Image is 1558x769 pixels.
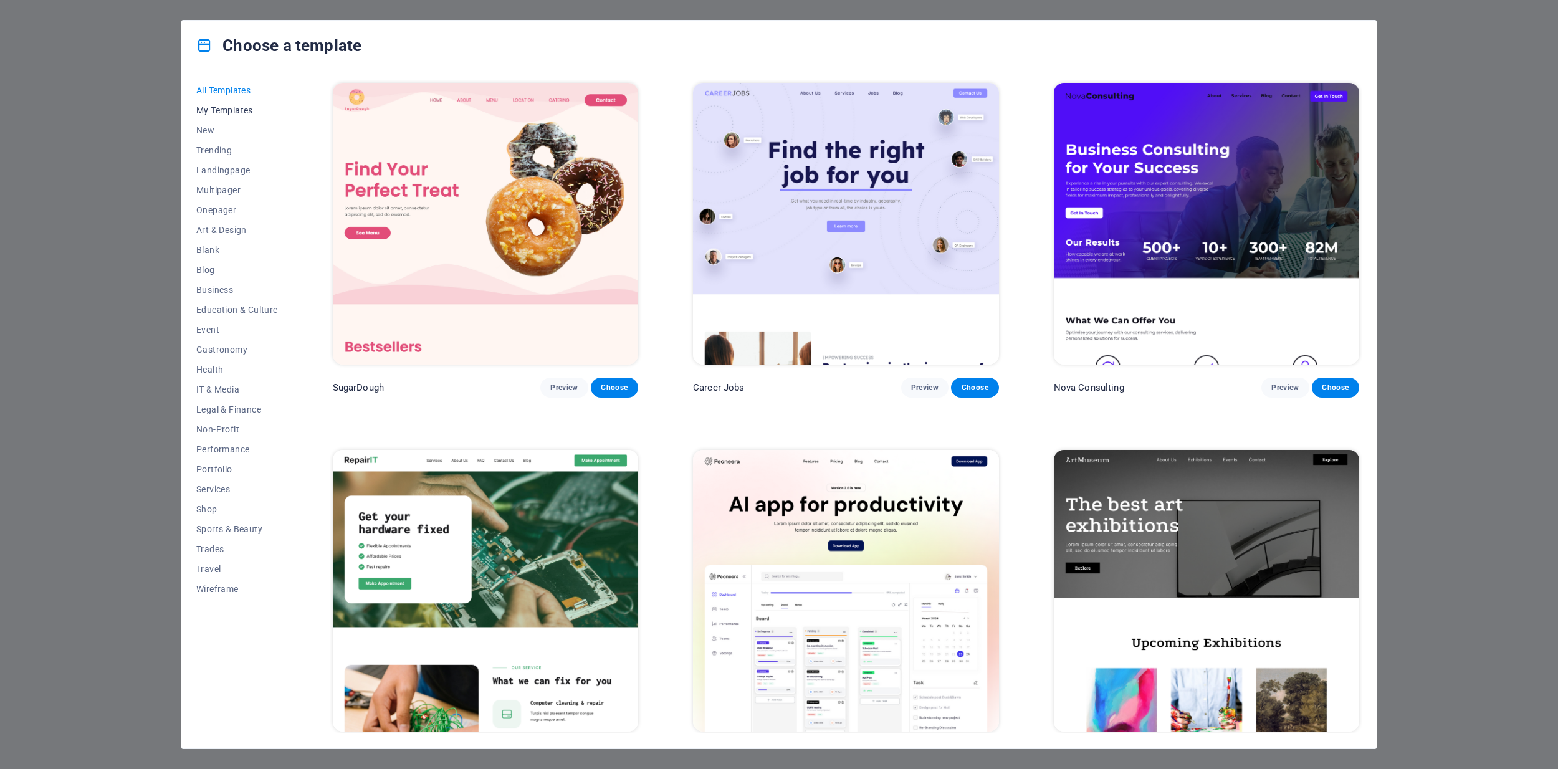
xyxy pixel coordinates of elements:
span: Sports & Beauty [196,524,278,534]
span: Performance [196,444,278,454]
button: Trending [196,140,278,160]
button: Multipager [196,180,278,200]
span: Portfolio [196,464,278,474]
button: Travel [196,559,278,579]
span: My Templates [196,105,278,115]
span: Non-Profit [196,424,278,434]
button: Portfolio [196,459,278,479]
span: Wireframe [196,584,278,594]
button: Wireframe [196,579,278,599]
span: Event [196,325,278,335]
p: Career Jobs [693,381,745,394]
button: All Templates [196,80,278,100]
p: SugarDough [333,381,384,394]
span: Health [196,365,278,375]
span: Preview [911,383,939,393]
button: Preview [1261,378,1309,398]
img: SugarDough [333,83,638,365]
span: Art & Design [196,225,278,235]
span: Gastronomy [196,345,278,355]
span: IT & Media [196,384,278,394]
button: Sports & Beauty [196,519,278,539]
img: Nova Consulting [1054,83,1359,365]
img: RepairIT [333,450,638,732]
button: Education & Culture [196,300,278,320]
span: Services [196,484,278,494]
span: Shop [196,504,278,514]
button: Blog [196,260,278,280]
button: My Templates [196,100,278,120]
button: New [196,120,278,140]
button: Performance [196,439,278,459]
button: IT & Media [196,380,278,399]
button: Landingpage [196,160,278,180]
button: Legal & Finance [196,399,278,419]
span: Travel [196,564,278,574]
button: Event [196,320,278,340]
span: Education & Culture [196,305,278,315]
img: Peoneera [693,450,998,732]
span: Landingpage [196,165,278,175]
span: Preview [550,383,578,393]
h4: Choose a template [196,36,361,55]
span: All Templates [196,85,278,95]
button: Blank [196,240,278,260]
span: Multipager [196,185,278,195]
span: Blank [196,245,278,255]
button: Trades [196,539,278,559]
span: Trades [196,544,278,554]
button: Shop [196,499,278,519]
button: Non-Profit [196,419,278,439]
button: Art & Design [196,220,278,240]
span: Onepager [196,205,278,215]
img: Career Jobs [693,83,998,365]
button: Choose [951,378,998,398]
span: Choose [1322,383,1349,393]
button: Gastronomy [196,340,278,360]
button: Onepager [196,200,278,220]
span: Preview [1271,383,1299,393]
button: Preview [901,378,949,398]
button: Business [196,280,278,300]
button: Choose [591,378,638,398]
span: Trending [196,145,278,155]
span: Choose [961,383,988,393]
img: Art Museum [1054,450,1359,732]
span: New [196,125,278,135]
button: Choose [1312,378,1359,398]
button: Preview [540,378,588,398]
span: Business [196,285,278,295]
span: Legal & Finance [196,404,278,414]
p: Nova Consulting [1054,381,1124,394]
button: Health [196,360,278,380]
span: Blog [196,265,278,275]
span: Choose [601,383,628,393]
button: Services [196,479,278,499]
